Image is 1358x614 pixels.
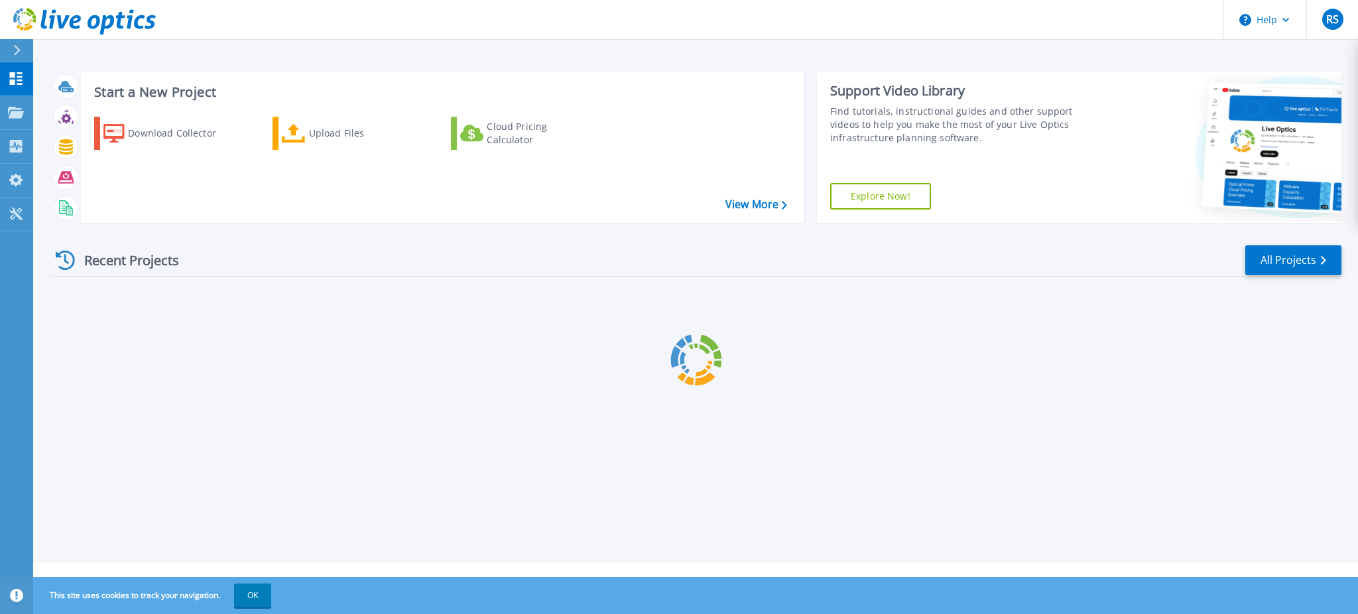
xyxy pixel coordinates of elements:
a: View More [725,198,787,211]
span: RS [1326,14,1339,25]
div: Download Collector [128,120,234,147]
a: Explore Now! [830,183,931,210]
a: Upload Files [273,117,420,150]
a: All Projects [1245,245,1341,275]
div: Find tutorials, instructional guides and other support videos to help you make the most of your L... [830,105,1099,145]
button: OK [234,583,271,607]
a: Download Collector [94,117,242,150]
div: Upload Files [309,120,415,147]
div: Cloud Pricing Calculator [487,120,593,147]
h3: Start a New Project [94,85,786,99]
div: Recent Projects [51,244,197,276]
a: Cloud Pricing Calculator [451,117,599,150]
span: This site uses cookies to track your navigation. [36,583,271,607]
div: Support Video Library [830,82,1099,99]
